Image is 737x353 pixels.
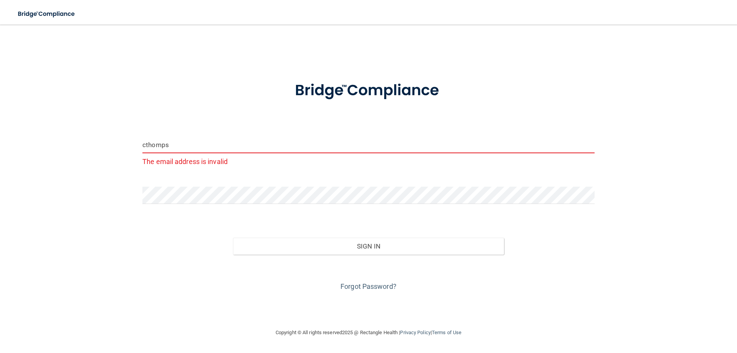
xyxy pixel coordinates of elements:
div: Copyright © All rights reserved 2025 @ Rectangle Health | | [228,320,509,345]
img: bridge_compliance_login_screen.278c3ca4.svg [279,71,458,111]
button: Sign In [233,238,504,255]
a: Terms of Use [432,330,461,335]
a: Privacy Policy [400,330,430,335]
a: Forgot Password? [340,282,397,290]
p: The email address is invalid [142,155,595,168]
img: bridge_compliance_login_screen.278c3ca4.svg [12,6,82,22]
input: Email [142,136,595,153]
